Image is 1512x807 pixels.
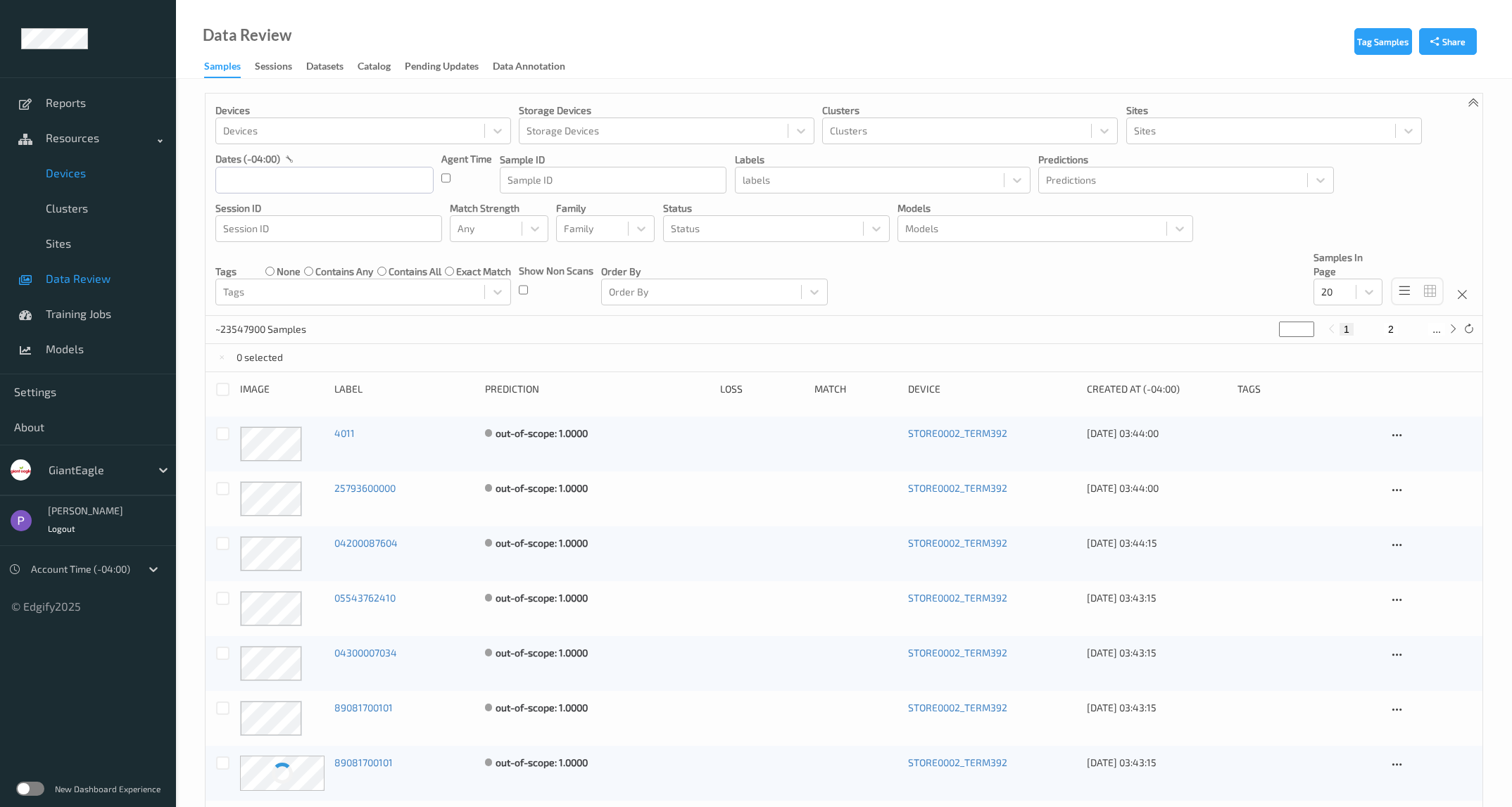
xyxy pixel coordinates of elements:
a: 05543762410 [334,592,396,604]
div: Device [908,382,1077,397]
p: Agent Time [441,152,492,166]
a: 89081700101 [334,756,393,768]
div: [DATE] 03:44:00 [1087,481,1228,495]
p: Order By [601,265,828,279]
div: Label [334,382,475,397]
a: 04300007034 [334,647,397,659]
a: 25793600000 [334,482,396,494]
button: Share [1419,28,1477,55]
div: Loss [720,382,805,397]
div: Sessions [255,59,292,77]
button: 2 [1384,323,1398,336]
div: Datasets [306,59,344,77]
label: none [277,265,301,279]
div: out-of-scope: 1.0000 [496,756,588,770]
p: Predictions [1038,153,1334,167]
div: out-of-scope: 1.0000 [496,536,588,550]
div: [DATE] 03:44:15 [1087,536,1228,550]
div: out-of-scope: 1.0000 [496,481,588,495]
p: ~23547900 Samples [215,322,321,336]
a: STORE0002_TERM392 [908,701,1007,713]
a: STORE0002_TERM392 [908,647,1007,659]
a: 4011 [334,427,355,439]
p: 0 selected [237,350,283,364]
label: contains any [315,265,373,279]
p: Sites [1126,103,1422,117]
div: [DATE] 03:44:00 [1087,426,1228,440]
p: Samples In Page [1313,250,1382,279]
p: Clusters [822,103,1118,117]
p: Show Non Scans [519,264,593,278]
a: STORE0002_TERM392 [908,427,1007,439]
p: labels [735,153,1031,167]
div: Prediction [485,382,710,397]
a: Sessions [255,57,306,77]
p: Session ID [215,201,442,215]
label: exact match [456,265,511,279]
p: Sample ID [500,153,726,167]
p: Match Strength [450,201,548,215]
a: 89081700101 [334,701,393,713]
p: Status [663,201,890,215]
div: out-of-scope: 1.0000 [496,426,588,440]
button: 1 [1340,323,1354,336]
a: Catalog [358,57,405,77]
p: Tags [215,265,237,279]
div: Data Annotation [493,59,565,77]
div: [DATE] 03:43:15 [1087,756,1228,770]
a: 04200087604 [334,537,398,549]
a: Data Annotation [493,57,579,77]
div: out-of-scope: 1.0000 [496,646,588,660]
div: [DATE] 03:43:15 [1087,701,1228,715]
p: Family [556,201,655,215]
div: Created At (-04:00) [1087,382,1228,397]
div: out-of-scope: 1.0000 [496,701,588,715]
div: [DATE] 03:43:15 [1087,646,1228,660]
div: Tags [1237,382,1378,397]
p: Devices [215,103,511,117]
a: Samples [204,57,255,78]
div: Catalog [358,59,391,77]
p: Storage Devices [519,103,814,117]
a: Datasets [306,57,358,77]
label: contains all [389,265,441,279]
p: Models [897,201,1193,215]
a: Pending Updates [405,57,493,77]
div: [DATE] 03:43:15 [1087,591,1228,605]
div: Data Review [203,28,291,42]
p: dates (-04:00) [215,152,280,166]
div: out-of-scope: 1.0000 [496,591,588,605]
a: STORE0002_TERM392 [908,537,1007,549]
a: STORE0002_TERM392 [908,592,1007,604]
a: STORE0002_TERM392 [908,482,1007,494]
a: STORE0002_TERM392 [908,756,1007,768]
button: Tag Samples [1354,28,1412,55]
div: image [240,382,325,397]
div: Match [814,382,899,397]
div: Pending Updates [405,59,479,77]
button: ... [1428,323,1445,336]
div: Samples [204,59,241,78]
